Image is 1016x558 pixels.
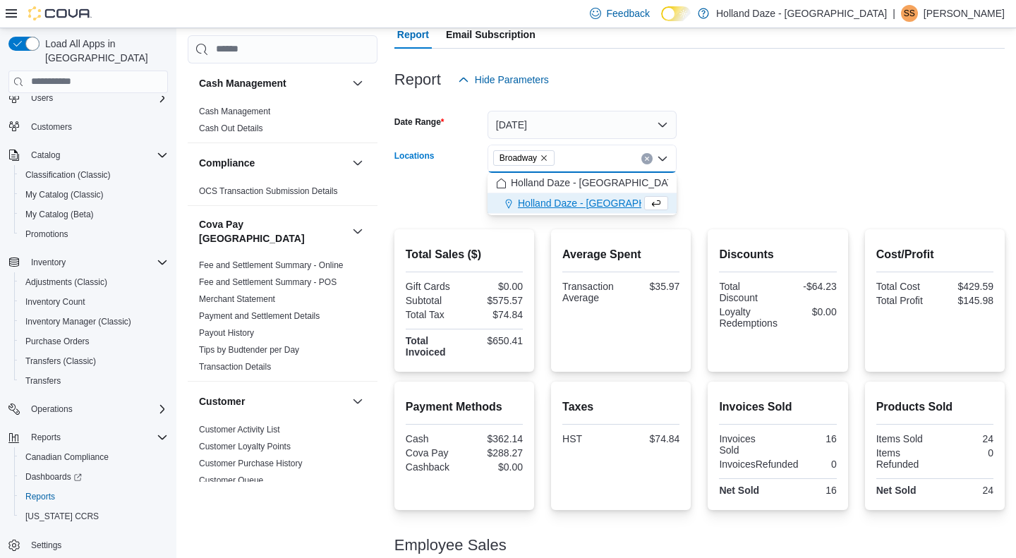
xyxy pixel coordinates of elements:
span: Purchase Orders [25,336,90,347]
span: Promotions [20,226,168,243]
label: Locations [394,150,435,162]
button: Holland Daze - [GEOGRAPHIC_DATA] [488,193,677,214]
button: Classification (Classic) [14,165,174,185]
a: Canadian Compliance [20,449,114,466]
span: Users [31,92,53,104]
span: Broadway [500,151,537,165]
div: $0.00 [467,281,523,292]
span: Transfers (Classic) [20,353,168,370]
button: Catalog [25,147,66,164]
a: Classification (Classic) [20,166,116,183]
span: [US_STATE] CCRS [25,511,99,522]
img: Cova [28,6,92,20]
span: Operations [31,404,73,415]
button: Canadian Compliance [14,447,174,467]
a: Customer Purchase History [199,459,303,468]
button: Transfers (Classic) [14,351,174,371]
span: My Catalog (Beta) [25,209,94,220]
button: Transfers [14,371,174,391]
span: Dark Mode [661,21,662,22]
span: Broadway [493,150,555,166]
a: Payout History [199,328,254,338]
h3: Employee Sales [394,537,507,554]
span: Purchase Orders [20,333,168,350]
strong: Net Sold [719,485,759,496]
a: Settings [25,537,67,554]
span: Classification (Classic) [25,169,111,181]
strong: Total Invoiced [406,335,446,358]
div: -$64.23 [781,281,837,292]
button: Customers [3,116,174,137]
div: $650.41 [467,335,523,346]
span: Reports [31,432,61,443]
button: Inventory [25,254,71,271]
div: $145.98 [938,295,993,306]
button: Reports [14,487,174,507]
span: Reports [20,488,168,505]
span: Load All Apps in [GEOGRAPHIC_DATA] [40,37,168,65]
span: Hide Parameters [475,73,549,87]
div: Transaction Average [562,281,618,303]
span: Classification (Classic) [20,166,168,183]
div: Cashback [406,461,461,473]
span: Email Subscription [446,20,536,49]
h3: Report [394,71,441,88]
a: Transfers [20,372,66,389]
strong: Net Sold [876,485,917,496]
div: $362.14 [467,433,523,444]
span: Adjustments (Classic) [25,277,107,288]
span: My Catalog (Classic) [20,186,168,203]
button: Inventory Count [14,292,174,312]
div: $74.84 [624,433,679,444]
button: Operations [3,399,174,419]
span: Cash Management [199,106,270,117]
div: InvoicesRefunded [719,459,798,470]
span: Transfers [25,375,61,387]
button: Users [25,90,59,107]
div: Customer [188,421,377,511]
span: My Catalog (Classic) [25,189,104,200]
span: Tips by Budtender per Day [199,344,299,356]
h2: Cost/Profit [876,246,993,263]
div: Total Discount [719,281,775,303]
span: Dashboards [25,471,82,483]
span: Holland Daze - [GEOGRAPHIC_DATA] [511,176,682,190]
div: 16 [781,433,837,444]
span: Operations [25,401,168,418]
button: Cova Pay [GEOGRAPHIC_DATA] [349,223,366,240]
p: | [893,5,895,22]
p: [PERSON_NAME] [924,5,1005,22]
a: Reports [20,488,61,505]
div: Total Profit [876,295,932,306]
span: Report [397,20,429,49]
h3: Compliance [199,156,255,170]
button: Reports [25,429,66,446]
h2: Total Sales ($) [406,246,523,263]
div: Subtotal [406,295,461,306]
div: Cova Pay [GEOGRAPHIC_DATA] [188,257,377,381]
h2: Payment Methods [406,399,523,416]
div: 16 [781,485,837,496]
div: 24 [938,485,993,496]
h2: Taxes [562,399,679,416]
button: Promotions [14,224,174,244]
button: Customer [199,394,346,408]
h2: Products Sold [876,399,993,416]
div: 0 [804,459,836,470]
span: Customer Loyalty Points [199,441,291,452]
span: Fee and Settlement Summary - Online [199,260,344,271]
span: Users [25,90,168,107]
button: Users [3,88,174,108]
span: Inventory [31,257,66,268]
span: Feedback [607,6,650,20]
span: Canadian Compliance [25,451,109,463]
span: Fee and Settlement Summary - POS [199,277,337,288]
span: Customer Queue [199,475,263,486]
span: Settings [31,540,61,551]
span: Cash Out Details [199,123,263,134]
a: Adjustments (Classic) [20,274,113,291]
div: Items Sold [876,433,932,444]
button: Reports [3,427,174,447]
span: Customers [31,121,72,133]
span: Washington CCRS [20,508,168,525]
